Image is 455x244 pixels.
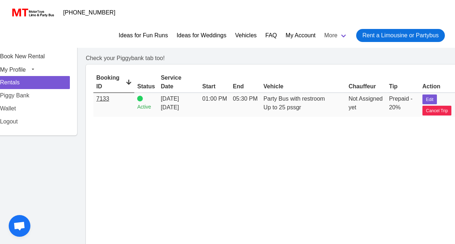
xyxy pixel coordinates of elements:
[265,31,277,40] a: FAQ
[356,29,445,42] a: Rent a Limousine or Partybus
[286,31,316,40] a: My Account
[233,82,257,91] div: End
[177,31,227,40] a: Ideas for Weddings
[161,103,197,112] span: [DATE]
[9,215,30,237] a: Open chat
[349,82,383,91] div: Chauffeur
[235,31,257,40] a: Vehicles
[59,5,120,20] a: [PHONE_NUMBER]
[426,96,434,103] span: Edit
[10,8,55,18] img: MotorToys Logo
[96,73,131,91] div: Booking ID
[137,103,155,111] small: Active
[202,96,227,102] span: 01:00 PM
[422,96,437,102] a: Edit
[426,108,448,114] span: Cancel Trip
[119,31,168,40] a: Ideas for Fun Runs
[389,82,417,91] div: Tip
[422,106,452,115] button: Cancel Trip
[161,96,179,102] span: [DATE]
[161,73,197,91] div: Service Date
[264,104,301,110] span: Up to 25 pssgr
[320,26,352,45] a: More
[389,96,413,110] span: Prepaid - 20%
[233,96,257,102] span: 05:30 PM
[264,96,325,102] span: Party Bus with restroom
[349,96,383,110] span: Not Assigned yet
[137,82,155,91] div: Status
[96,96,109,102] a: 7133
[362,31,439,40] span: Rent a Limousine or Partybus
[264,82,343,91] div: Vehicle
[422,94,437,104] button: Edit
[202,82,227,91] div: Start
